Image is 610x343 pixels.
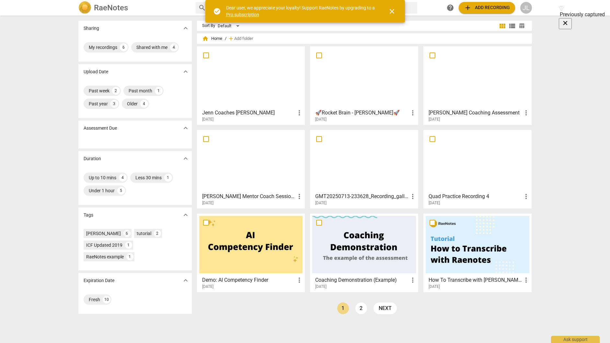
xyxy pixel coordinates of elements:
span: more_vert [522,109,530,117]
button: Show more [181,23,190,33]
div: Past month [129,88,152,94]
span: [DATE] [315,200,327,206]
a: Jenn Coaches [PERSON_NAME][DATE] [199,49,303,122]
button: Tile view [498,21,507,31]
div: [PERSON_NAME] [86,230,121,237]
span: expand_more [182,277,190,284]
a: 🚀Rocket Brain - [PERSON_NAME]🚀[DATE] [312,49,416,122]
div: 4 [140,100,148,108]
p: Duration [84,155,101,162]
div: Ask support [551,336,600,343]
button: JL [520,2,532,14]
p: Sharing [84,25,99,32]
div: Past year [89,101,108,107]
div: 1 [125,242,132,249]
span: search [198,4,206,12]
h3: How To Transcribe with RaeNotes [429,276,522,284]
span: Home [202,35,222,42]
h3: Coaching Demonstration (Example) [315,276,409,284]
span: more_vert [295,276,303,284]
span: [DATE] [429,284,440,290]
span: more_vert [409,193,417,200]
a: How To Transcribe with [PERSON_NAME][DATE] [426,216,529,289]
div: 3 [110,100,118,108]
div: Past week [89,88,109,94]
span: more_vert [409,109,417,117]
span: expand_more [182,68,190,76]
div: Dear user, we appreciate your loyalty! Support RaeNotes by upgrading to a [226,5,376,18]
div: 4 [119,174,127,182]
span: view_module [499,22,506,30]
div: My recordings [89,44,117,51]
div: 5 [117,187,125,195]
span: check_circle [213,7,221,15]
span: close [388,7,396,15]
span: expand_more [182,155,190,162]
a: next [374,302,397,314]
h3: GMT20250713-233628_Recording_gallery_1660x938 [315,193,409,200]
div: Older [127,101,138,107]
div: 2 [112,87,120,95]
span: more_vert [295,109,303,117]
a: Coaching Demonstration (Example)[DATE] [312,216,416,289]
h3: Jenn Labin Coaching Assessment [429,109,522,117]
span: add [464,4,472,12]
p: Upload Date [84,68,108,75]
a: LogoRaeNotes [78,1,190,14]
button: Upload [459,2,515,14]
div: 10 [103,296,110,303]
span: / [225,36,226,41]
span: [DATE] [429,200,440,206]
div: Default [218,21,242,31]
div: Under 1 hour [89,187,115,194]
h3: 🚀Rocket Brain - Amanda S.🚀 [315,109,409,117]
span: table_chart [519,23,525,29]
p: Expiration Date [84,277,114,284]
span: [DATE] [202,200,213,206]
a: Pro subscription [226,12,259,17]
span: add [228,35,234,42]
span: home [202,35,209,42]
h3: Demo: AI Competency Finder [202,276,296,284]
div: Less 30 mins [135,174,162,181]
span: more_vert [522,276,530,284]
h3: Jenn Coaches Erica [202,109,296,117]
div: 6 [120,43,128,51]
a: Help [444,2,456,14]
div: 1 [164,174,172,182]
div: 1 [155,87,163,95]
div: 6 [123,230,131,237]
div: Shared with me [136,44,167,51]
span: [DATE] [429,117,440,122]
h3: Quad Practice Recording 4 [429,193,522,200]
div: Up to 10 mins [89,174,116,181]
button: Show more [181,210,190,220]
button: Show more [181,67,190,77]
span: [DATE] [315,117,327,122]
span: expand_more [182,211,190,219]
div: 1 [126,253,133,260]
span: expand_more [182,24,190,32]
p: Assessment Due [84,125,117,132]
div: 4 [170,43,178,51]
div: ICF Updated 2019 [86,242,122,248]
div: RaeNotes example [86,254,124,260]
img: Logo [78,1,91,14]
div: Sort By [202,23,215,28]
a: [PERSON_NAME] Coaching Assessment[DATE] [426,49,529,122]
span: more_vert [409,276,417,284]
a: Page 2 [355,302,367,314]
button: List view [507,21,517,31]
button: Show more [181,154,190,163]
button: Close [384,4,400,19]
div: tutorial [137,230,151,237]
span: more_vert [522,193,530,200]
h2: RaeNotes [94,3,128,12]
div: Fresh [89,296,100,303]
button: Show more [181,276,190,285]
span: [DATE] [202,117,213,122]
span: [DATE] [202,284,213,290]
a: Quad Practice Recording 4[DATE] [426,132,529,206]
span: Add folder [234,36,253,41]
a: [PERSON_NAME] Mentor Coach Session 3[DATE] [199,132,303,206]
